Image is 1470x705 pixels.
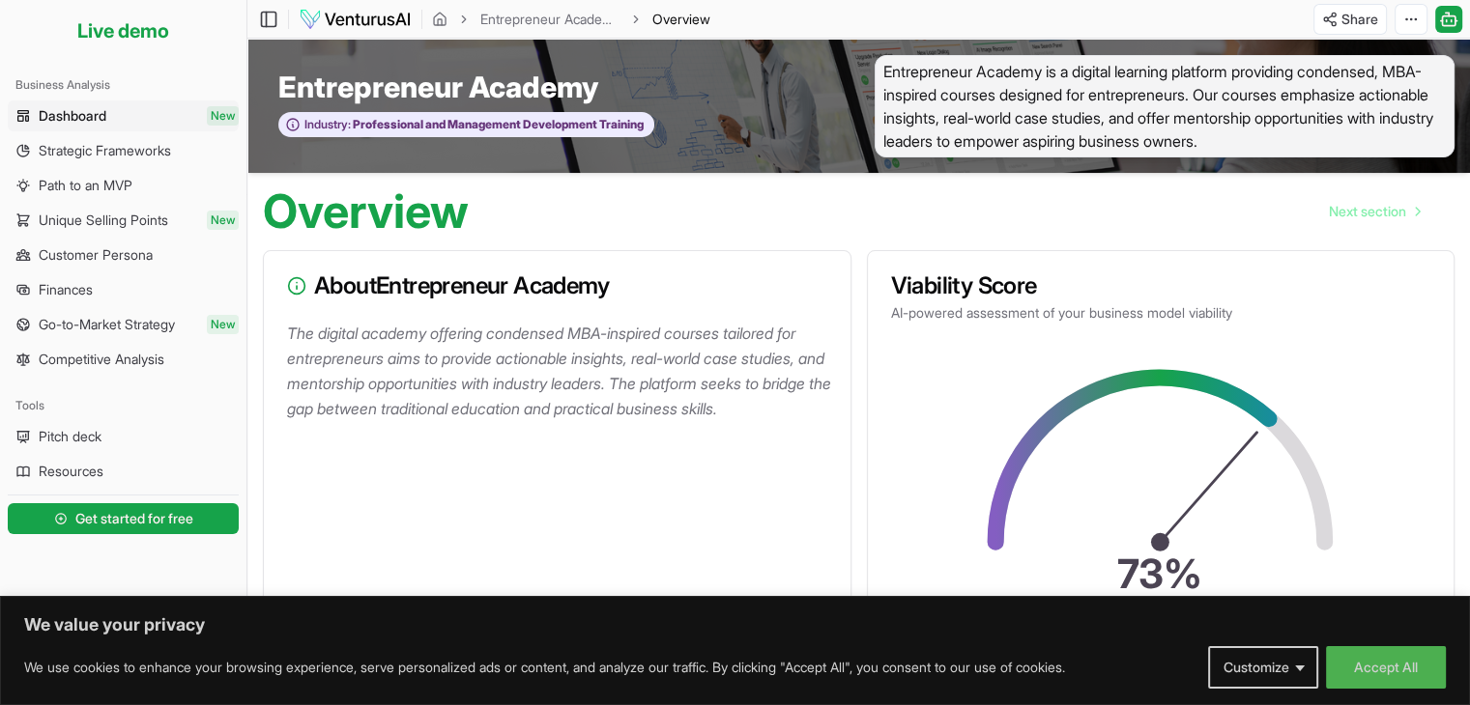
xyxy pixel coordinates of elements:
a: Get started for free [8,499,239,538]
a: Unique Selling PointsNew [8,205,239,236]
a: Resources [8,456,239,487]
span: Finances [39,280,93,299]
h3: Viability Score [891,274,1431,297]
span: New [207,315,239,334]
span: Share [1341,10,1378,29]
div: Business Analysis [8,70,239,100]
a: Go to next page [1313,192,1435,231]
h1: Overview [263,188,469,235]
span: Next section [1329,202,1406,221]
span: Entrepreneur Academy [278,70,598,104]
a: Go-to-Market StrategyNew [8,309,239,340]
p: We use cookies to enhance your browsing experience, serve personalized ads or content, and analyz... [24,656,1065,679]
span: Unique Selling Points [39,211,168,230]
text: 73 % [1118,550,1203,598]
a: Entrepreneur Academy [480,10,620,29]
button: Share [1313,4,1387,35]
p: AI-powered assessment of your business model viability [891,303,1431,323]
span: New [207,211,239,230]
span: Competitive Analysis [39,350,164,369]
button: Get started for free [8,503,239,534]
button: Customize [1208,646,1318,689]
span: Go-to-Market Strategy [39,315,175,334]
span: New [207,106,239,126]
a: Finances [8,274,239,305]
img: logo [299,8,412,31]
span: Resources [39,462,103,481]
a: Customer Persona [8,240,239,270]
a: Pitch deck [8,421,239,452]
span: Customer Persona [39,245,153,265]
span: Pitch deck [39,427,101,446]
a: Competitive Analysis [8,344,239,375]
nav: pagination [1313,192,1435,231]
h3: About Entrepreneur Academy [287,274,827,297]
a: Path to an MVP [8,170,239,201]
nav: breadcrumb [432,10,710,29]
span: Path to an MVP [39,176,132,195]
span: Strategic Frameworks [39,141,171,160]
span: Get started for free [75,509,193,528]
span: Dashboard [39,106,106,126]
span: Entrepreneur Academy is a digital learning platform providing condensed, MBA-inspired courses des... [875,55,1456,157]
button: Accept All [1326,646,1446,689]
p: We value your privacy [24,613,1446,636]
p: The digital academy offering condensed MBA-inspired courses tailored for entrepreneurs aims to pr... [287,321,835,421]
a: Strategic Frameworks [8,135,239,166]
span: Professional and Management Development Training [351,117,644,132]
span: Overview [652,10,710,29]
button: Industry:Professional and Management Development Training [278,112,654,138]
span: Industry: [304,117,351,132]
a: DashboardNew [8,100,239,131]
div: Tools [8,390,239,421]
